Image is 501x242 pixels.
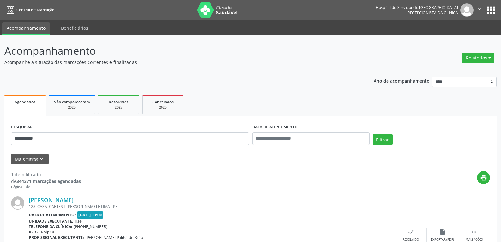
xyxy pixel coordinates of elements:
i: insert_drive_file [439,228,446,235]
b: Data de atendimento: [29,212,76,218]
i:  [471,228,478,235]
a: Beneficiários [57,22,93,34]
p: Acompanhe a situação das marcações correntes e finalizadas [4,59,349,65]
span: Cancelados [152,99,174,105]
a: [PERSON_NAME] [29,196,74,203]
button:  [474,3,486,17]
span: Resolvidos [109,99,128,105]
div: 1 item filtrado [11,171,81,178]
span: [PHONE_NUMBER] [74,224,107,229]
span: Recepcionista da clínica [407,10,458,16]
span: Não compareceram [53,99,90,105]
div: Hospital do Servidor do [GEOGRAPHIC_DATA] [376,5,458,10]
div: 128, CASA, CAETES I, [PERSON_NAME] E LIMA - PE [29,204,395,209]
button: Filtrar [373,134,393,145]
strong: 344371 marcações agendadas [16,178,81,184]
i: print [480,174,487,181]
div: 2025 [103,105,134,110]
p: Acompanhamento [4,43,349,59]
div: 2025 [53,105,90,110]
label: DATA DE ATENDIMENTO [252,122,298,132]
div: Página 1 de 1 [11,184,81,190]
div: de [11,178,81,184]
div: Exportar (PDF) [431,238,454,242]
b: Rede: [29,229,40,235]
span: Central de Marcação [16,7,54,13]
a: Acompanhamento [2,22,50,35]
span: Hse [75,219,82,224]
a: Central de Marcação [4,5,54,15]
b: Telefone da clínica: [29,224,72,229]
button: apps [486,5,497,16]
span: [DATE] 13:00 [77,211,104,219]
i: check [407,228,414,235]
i:  [476,6,483,13]
b: Unidade executante: [29,219,73,224]
img: img [460,3,474,17]
button: Relatórios [462,53,494,63]
div: 2025 [147,105,179,110]
div: Mais ações [466,238,483,242]
b: Profissional executante: [29,235,84,240]
img: img [11,196,24,210]
i: keyboard_arrow_down [38,156,45,163]
button: Mais filtroskeyboard_arrow_down [11,154,49,165]
div: Resolvido [403,238,419,242]
label: PESQUISAR [11,122,33,132]
button: print [477,171,490,184]
span: Agendados [15,99,35,105]
span: Própria [41,229,54,235]
span: [PERSON_NAME] Palitot de Brito [85,235,143,240]
p: Ano de acompanhamento [374,77,430,84]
